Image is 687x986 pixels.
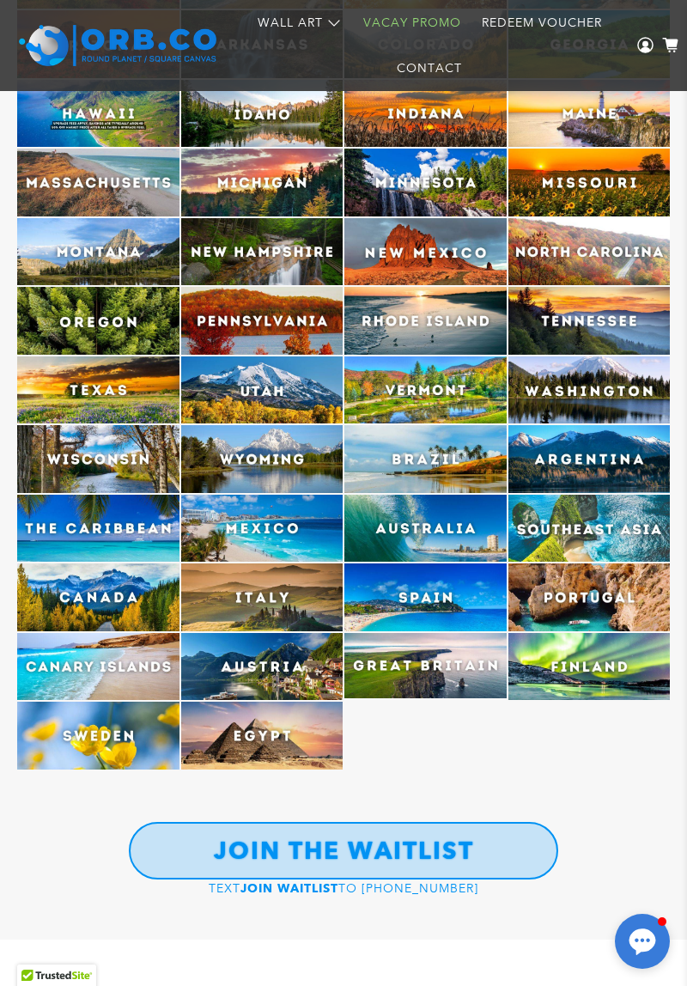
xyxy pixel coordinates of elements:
[129,822,558,879] a: JOIN THE WAITLIST
[240,881,338,896] strong: JOIN WAITLIST
[209,879,478,896] a: TEXTJOIN WAITLISTTO [PHONE_NUMBER]
[214,836,474,865] b: JOIN THE WAITLIST
[209,880,478,896] span: TEXT TO [PHONE_NUMBER]
[386,46,472,91] a: Contact
[615,914,670,969] button: Open chat window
